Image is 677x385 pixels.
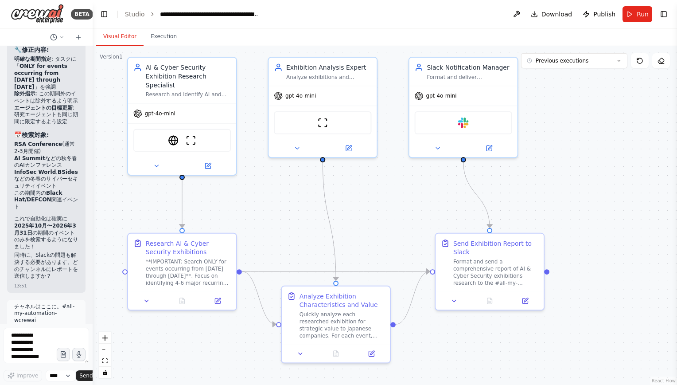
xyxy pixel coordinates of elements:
span: Previous executions [536,57,588,64]
div: Research AI & Cyber Security Exhibitions**IMPORTANT: Search ONLY for events occurring from [DATE]... [127,233,237,311]
h3: 📅 : [14,130,78,139]
a: Studio [125,11,145,18]
button: Show right sidebar [658,8,670,20]
button: Open in side panel [183,161,233,171]
button: Send [76,370,103,381]
li: : この期間外のイベントは除外するよう明示 [14,90,78,104]
div: **IMPORTANT: Search ONLY for events occurring from [DATE] through [DATE]**. Focus on identifying ... [146,258,231,286]
button: zoom in [99,332,111,344]
div: BETA [71,9,93,20]
button: Open in side panel [356,349,386,359]
button: Run [623,6,652,22]
li: などの秋冬春のAIカンファレンス [14,155,78,169]
li: : タスクに「 」を強調 [14,56,78,90]
span: Download [541,10,572,19]
div: Analyze exhibitions and conferences to identify their key characteristics, target audiences, exhi... [286,74,371,81]
button: fit view [99,355,111,367]
g: Edge from 41bb1bdd-6df0-4fb0-a0e1-d041784a8057 to 71b21673-2ce2-4db2-9c36-3973dbe6a2ad [178,170,187,228]
div: Slack Notification ManagerFormat and deliver comprehensive exhibition research results via Slack ... [409,57,518,158]
g: Edge from 9bae57b1-8d40-4521-9a26-400189b013ed to c213b0f9-b31c-4ba9-9518-afaed905500d [396,267,430,329]
div: React Flow controls [99,332,111,378]
img: EXASearchTool [168,135,179,146]
div: Format and deliver comprehensive exhibition research results via Slack notifications, ensuring th... [427,74,512,81]
strong: 明確な期間指定 [14,56,51,62]
button: Start a new chat [71,32,86,43]
div: Research and identify AI and Cyber Security conferences that are scheduled specifically between [... [146,91,231,98]
button: Hide left sidebar [98,8,110,20]
button: Open in side panel [323,143,373,154]
g: Edge from 71b21673-2ce2-4db2-9c36-3973dbe6a2ad to 9bae57b1-8d40-4521-9a26-400189b013ed [242,267,276,329]
button: toggle interactivity [99,367,111,378]
button: No output available [471,296,508,306]
img: ScrapeWebsiteTool [186,135,196,146]
div: 13:51 [14,283,27,289]
div: Send Exhibition Report to Slack [453,239,538,257]
h3: 🔧 : [14,45,78,54]
button: No output available [163,296,201,306]
button: Open in side panel [464,143,514,154]
a: React Flow attribution [652,378,676,383]
span: gpt-4o-mini [426,92,456,99]
button: Previous executions [521,53,627,68]
p: 同時に、Slackの問題も解決する必要があります。どのチャンネルにレポートを送信しますか？ [14,252,78,279]
div: Slack Notification Manager [427,63,512,72]
li: : 研究エージェントも同じ期間に限定するよう設定 [14,105,78,126]
div: Version 1 [100,53,123,60]
li: この期間内の 関連イベント [14,190,78,211]
button: Improve [4,370,42,381]
strong: Black Hat/DEFCON [14,190,62,203]
button: No output available [317,349,354,359]
span: Improve [16,372,38,379]
button: Click to speak your automation idea [72,348,86,361]
span: gpt-4o-mini [145,110,175,117]
div: AI & Cyber Security Exhibition Research Specialist [146,63,231,90]
span: Run [637,10,649,19]
button: Open in side panel [510,296,540,306]
button: Visual Editor [96,27,144,46]
strong: 除外指示 [14,90,35,97]
li: (通常2-3月開催) [14,141,78,155]
img: Logo [11,4,64,24]
g: Edge from 71b21673-2ce2-4db2-9c36-3973dbe6a2ad to c213b0f9-b31c-4ba9-9518-afaed905500d [242,267,430,276]
button: Execution [144,27,184,46]
span: Publish [593,10,615,19]
button: Upload files [57,348,70,361]
strong: 修正内容 [22,46,47,53]
p: チャネルはここに。#all-my-automation-wcrewai [14,303,78,324]
div: Exhibition Analysis ExpertAnalyze exhibitions and conferences to identify their key characteristi... [268,57,377,158]
span: gpt-4o-mini [285,92,316,99]
div: Analyze Exhibition Characteristics and Value [300,292,385,310]
li: , などの冬春のサイバーセキュリティイベント [14,169,78,190]
strong: ONLY for events occurring from [DATE] through [DATE] [14,63,67,90]
button: zoom out [99,344,111,355]
button: Switch to previous chat [47,32,68,43]
strong: 検索対象 [22,131,47,138]
strong: InfoSec World [14,169,56,175]
img: Slack [458,118,469,128]
strong: AI Summit [14,155,45,161]
div: Send Exhibition Report to SlackFormat and send a comprehensive report of AI & Cyber Security exhi... [435,233,545,311]
div: Exhibition Analysis Expert [286,63,371,72]
div: Format and send a comprehensive report of AI & Cyber Security exhibitions research to the #all-my... [453,258,538,286]
button: Open in side panel [202,296,233,306]
button: Download [527,6,576,22]
strong: エージェントの目標更新 [14,105,73,111]
strong: 2025年10月〜2026年3月31日 [14,223,76,236]
g: Edge from b3b43c25-3be9-4b07-a4cf-d5eabccc5c4d to c213b0f9-b31c-4ba9-9518-afaed905500d [459,162,494,228]
nav: breadcrumb [125,10,260,19]
g: Edge from ae088221-4217-43fd-9640-c4fc13227510 to 9bae57b1-8d40-4521-9a26-400189b013ed [318,162,340,281]
div: Quickly analyze each researched exhibition for strategic value to Japanese companies. For each ev... [300,311,385,339]
p: これで自動化は確実に の期間のイベントのみを検索するようになりました！ [14,216,78,250]
div: AI & Cyber Security Exhibition Research SpecialistResearch and identify AI and Cyber Security con... [127,57,237,176]
span: Send [79,372,93,379]
strong: RSA Conference [14,141,62,147]
strong: BSides [58,169,78,175]
img: ScrapeWebsiteTool [317,118,328,128]
div: Research AI & Cyber Security Exhibitions [146,239,231,257]
button: Publish [579,6,619,22]
div: Analyze Exhibition Characteristics and ValueQuickly analyze each researched exhibition for strate... [281,286,391,364]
